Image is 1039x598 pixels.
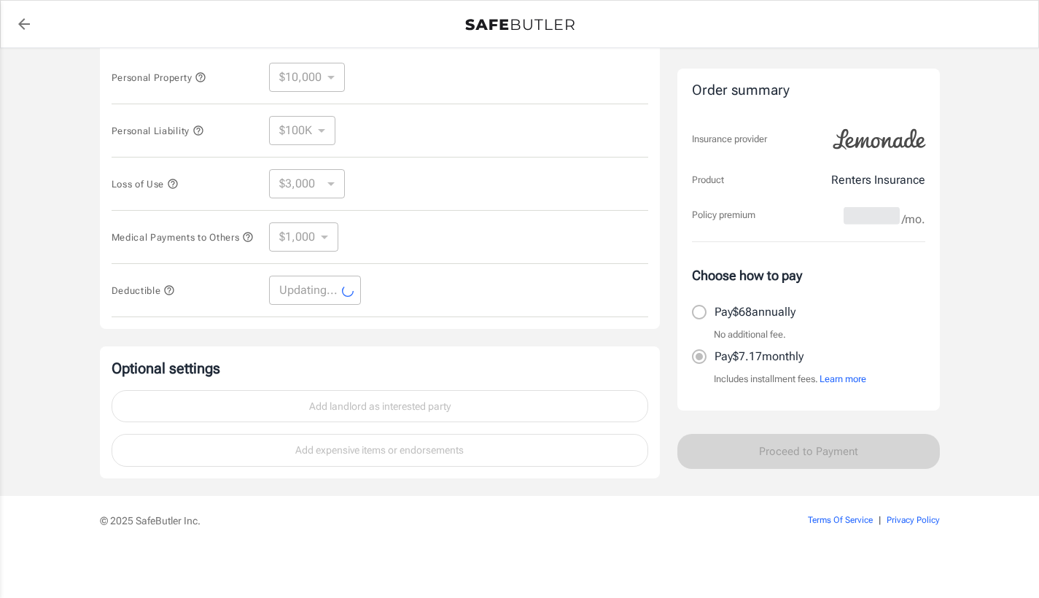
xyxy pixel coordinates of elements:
[112,72,206,83] span: Personal Property
[112,125,204,136] span: Personal Liability
[112,228,254,246] button: Medical Payments to Others
[887,515,940,525] a: Privacy Policy
[100,513,725,528] p: © 2025 SafeButler Inc.
[831,171,925,189] p: Renters Insurance
[715,348,803,365] p: Pay $7.17 monthly
[715,303,795,321] p: Pay $68 annually
[112,232,254,243] span: Medical Payments to Others
[714,372,866,387] p: Includes installment fees.
[112,122,204,139] button: Personal Liability
[112,179,179,190] span: Loss of Use
[825,119,934,160] img: Lemonade
[902,209,925,230] span: /mo.
[112,69,206,86] button: Personal Property
[692,265,925,285] p: Choose how to pay
[692,132,767,147] p: Insurance provider
[465,19,575,31] img: Back to quotes
[879,515,881,525] span: |
[808,515,873,525] a: Terms Of Service
[9,9,39,39] a: back to quotes
[112,358,648,378] p: Optional settings
[112,175,179,193] button: Loss of Use
[112,285,176,296] span: Deductible
[820,372,866,387] button: Learn more
[714,327,786,342] p: No additional fee.
[692,208,755,222] p: Policy premium
[692,80,925,101] div: Order summary
[112,281,176,299] button: Deductible
[692,173,724,187] p: Product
